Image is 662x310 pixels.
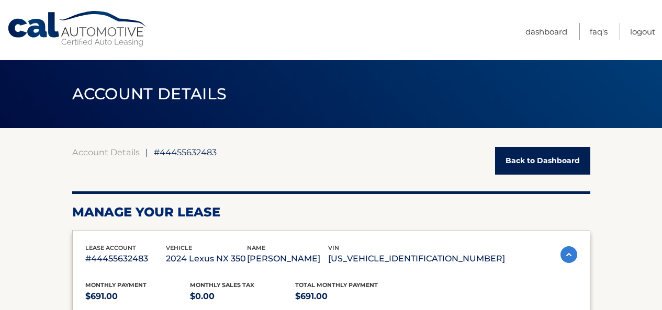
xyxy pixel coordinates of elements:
span: lease account [85,244,136,251]
p: $691.00 [295,289,400,304]
p: 2024 Lexus NX 350 [166,251,247,266]
a: Account Details [72,147,140,157]
h2: Manage Your Lease [72,204,590,220]
img: accordion-active.svg [560,246,577,263]
p: $0.00 [190,289,295,304]
span: ACCOUNT DETAILS [72,84,227,104]
span: vin [328,244,339,251]
span: #44455632483 [154,147,217,157]
p: [PERSON_NAME] [247,251,328,266]
p: $691.00 [85,289,190,304]
p: #44455632483 [85,251,166,266]
a: FAQ's [590,23,608,40]
a: Dashboard [525,23,567,40]
span: name [247,244,265,251]
span: | [145,147,148,157]
a: Cal Automotive [7,10,148,48]
p: [US_VEHICLE_IDENTIFICATION_NUMBER] [328,251,505,266]
span: Monthly Payment [85,281,147,289]
a: Logout [630,23,655,40]
span: vehicle [166,244,192,251]
span: Total Monthly Payment [295,281,378,289]
span: Monthly sales Tax [190,281,254,289]
a: Back to Dashboard [495,147,590,175]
